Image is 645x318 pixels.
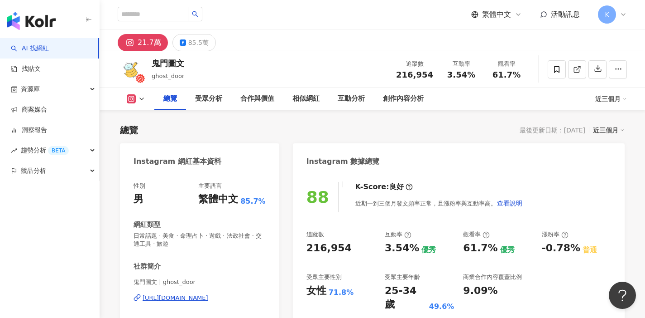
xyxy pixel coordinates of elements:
div: 216,954 [306,241,352,255]
span: search [192,11,198,17]
div: 49.6% [429,302,454,312]
div: 受眾分析 [195,93,222,104]
div: 近三個月 [593,124,625,136]
div: 近期一到三個月發文頻率正常，且漲粉率與互動率高。 [355,194,523,212]
div: 受眾主要年齡 [385,273,420,281]
div: 追蹤數 [306,230,324,239]
div: 鬼門圖文 [152,58,184,69]
a: 找貼文 [11,64,41,73]
a: [URL][DOMAIN_NAME] [134,294,266,302]
div: Instagram 數據總覽 [306,157,380,166]
div: 優秀 [421,245,436,255]
div: 觀看率 [489,59,524,68]
div: 漲粉率 [542,230,569,239]
span: 216,954 [396,70,433,79]
div: 71.8% [329,288,354,298]
div: 3.54% [385,241,419,255]
a: searchAI 找網紅 [11,44,49,53]
span: 3.54% [447,70,475,79]
img: logo [7,12,56,30]
div: 繁體中文 [198,192,238,206]
span: 資源庫 [21,79,40,99]
span: K [605,10,609,20]
span: ghost_door [152,73,184,79]
div: 觀看率 [463,230,490,239]
div: 主要語言 [198,182,222,190]
a: 商案媒合 [11,105,47,114]
div: 良好 [389,182,404,192]
div: 性別 [134,182,145,190]
div: 互動率 [444,59,478,68]
span: 繁體中文 [482,10,511,20]
div: 近三個月 [595,92,627,106]
div: 最後更新日期：[DATE] [520,127,585,134]
span: 競品分析 [21,161,46,181]
div: 商業合作內容覆蓋比例 [463,273,522,281]
span: 日常話題 · 美食 · 命理占卜 · 遊戲 · 法政社會 · 交通工具 · 旅遊 [134,232,266,248]
div: 88 [306,188,329,206]
div: BETA [48,146,69,155]
div: 互動率 [385,230,411,239]
span: 活動訊息 [551,10,580,19]
div: 男 [134,192,143,206]
div: 追蹤數 [396,59,433,68]
div: 創作內容分析 [383,93,424,104]
div: 總覽 [163,93,177,104]
div: 普通 [583,245,597,255]
img: KOL Avatar [118,56,145,83]
div: K-Score : [355,182,413,192]
div: 優秀 [500,245,515,255]
button: 查看說明 [497,194,523,212]
span: 查看說明 [497,200,522,207]
div: -0.78% [542,241,580,255]
button: 21.7萬 [118,34,168,51]
a: 洞察報告 [11,126,47,135]
div: 85.5萬 [188,36,209,49]
span: rise [11,147,17,154]
div: 25-34 歲 [385,284,427,312]
span: 85.7% [240,196,266,206]
div: 社群簡介 [134,262,161,271]
div: 女性 [306,284,326,298]
div: 互動分析 [338,93,365,104]
div: 合作與價值 [240,93,274,104]
span: 鬼門圖文 | ghost_door [134,278,266,286]
div: 21.7萬 [138,36,161,49]
div: 網紅類型 [134,220,161,230]
span: 61.7% [492,70,521,79]
div: 61.7% [463,241,497,255]
div: 總覽 [120,124,138,137]
button: 85.5萬 [172,34,216,51]
div: 受眾主要性別 [306,273,342,281]
div: 9.09% [463,284,497,298]
iframe: Help Scout Beacon - Open [609,282,636,309]
div: [URL][DOMAIN_NAME] [143,294,208,302]
div: 相似網紅 [292,93,320,104]
span: 趨勢分析 [21,140,69,161]
div: Instagram 網紅基本資料 [134,157,221,166]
